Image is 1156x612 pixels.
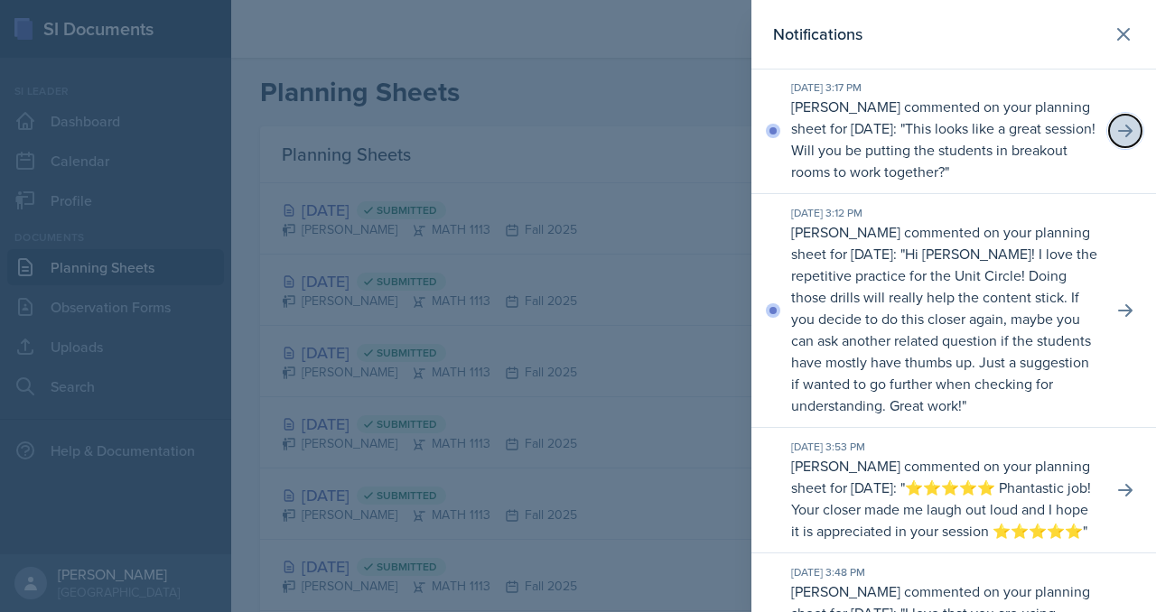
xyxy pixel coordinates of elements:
[791,455,1098,542] p: [PERSON_NAME] commented on your planning sheet for [DATE]: " "
[791,478,1091,541] p: ⭐⭐⭐⭐⭐ Phantastic job! Your closer made me laugh out loud and I hope it is appreciated in your ses...
[791,96,1098,182] p: [PERSON_NAME] commented on your planning sheet for [DATE]: " "
[791,564,1098,580] div: [DATE] 3:48 PM
[773,22,862,47] h2: Notifications
[791,118,1095,181] p: This looks like a great session! Will you be putting the students in breakout rooms to work toget...
[791,244,1097,415] p: Hi [PERSON_NAME]! I love the repetitive practice for the Unit Circle! Doing those drills will rea...
[791,439,1098,455] div: [DATE] 3:53 PM
[791,205,1098,221] div: [DATE] 3:12 PM
[791,221,1098,416] p: [PERSON_NAME] commented on your planning sheet for [DATE]: " "
[791,79,1098,96] div: [DATE] 3:17 PM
